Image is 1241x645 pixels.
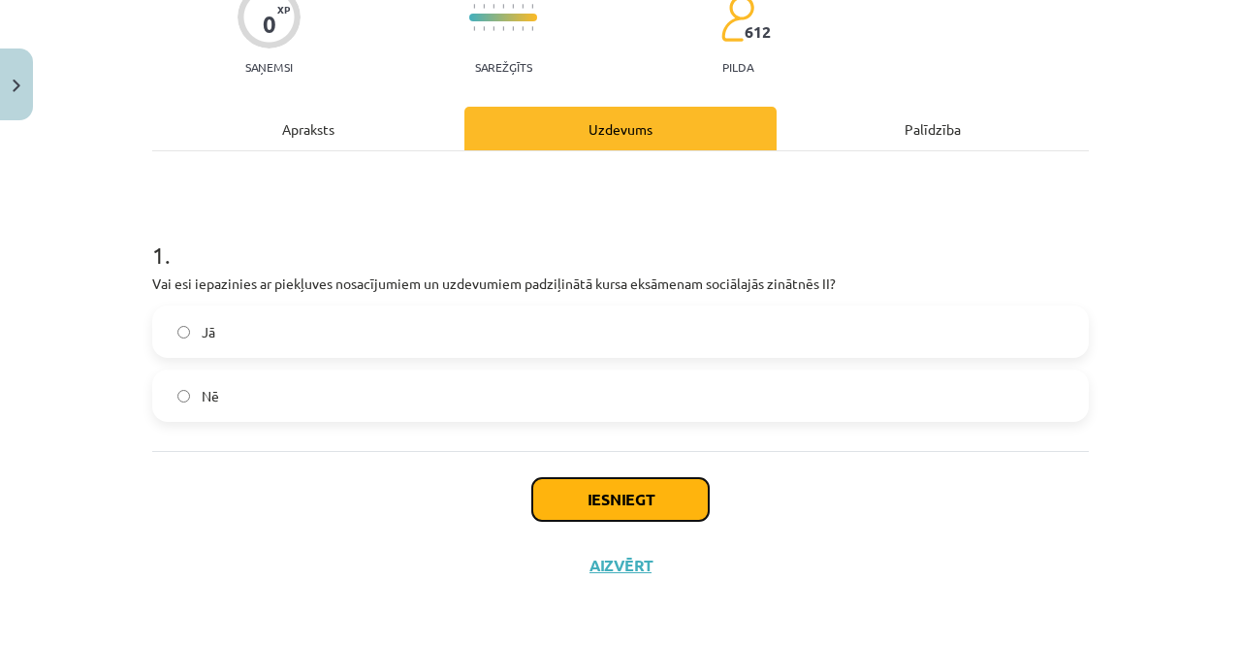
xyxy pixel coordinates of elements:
[263,11,276,38] div: 0
[475,60,532,74] p: Sarežģīts
[152,107,464,150] div: Apraksts
[13,80,20,92] img: icon-close-lesson-0947bae3869378f0d4975bcd49f059093ad1ed9edebbc8119c70593378902aed.svg
[532,478,709,521] button: Iesniegt
[745,23,771,41] span: 612
[522,4,524,9] img: icon-short-line-57e1e144782c952c97e751825c79c345078a6d821885a25fce030b3d8c18986b.svg
[493,4,494,9] img: icon-short-line-57e1e144782c952c97e751825c79c345078a6d821885a25fce030b3d8c18986b.svg
[584,556,657,575] button: Aizvērt
[202,386,219,406] span: Nē
[483,26,485,31] img: icon-short-line-57e1e144782c952c97e751825c79c345078a6d821885a25fce030b3d8c18986b.svg
[473,4,475,9] img: icon-short-line-57e1e144782c952c97e751825c79c345078a6d821885a25fce030b3d8c18986b.svg
[512,26,514,31] img: icon-short-line-57e1e144782c952c97e751825c79c345078a6d821885a25fce030b3d8c18986b.svg
[522,26,524,31] img: icon-short-line-57e1e144782c952c97e751825c79c345078a6d821885a25fce030b3d8c18986b.svg
[531,26,533,31] img: icon-short-line-57e1e144782c952c97e751825c79c345078a6d821885a25fce030b3d8c18986b.svg
[777,107,1089,150] div: Palīdzība
[277,4,290,15] span: XP
[512,4,514,9] img: icon-short-line-57e1e144782c952c97e751825c79c345078a6d821885a25fce030b3d8c18986b.svg
[177,326,190,339] input: Jā
[531,4,533,9] img: icon-short-line-57e1e144782c952c97e751825c79c345078a6d821885a25fce030b3d8c18986b.svg
[722,60,753,74] p: pilda
[238,60,301,74] p: Saņemsi
[464,107,777,150] div: Uzdevums
[177,390,190,403] input: Nē
[473,26,475,31] img: icon-short-line-57e1e144782c952c97e751825c79c345078a6d821885a25fce030b3d8c18986b.svg
[152,208,1089,268] h1: 1 .
[483,4,485,9] img: icon-short-line-57e1e144782c952c97e751825c79c345078a6d821885a25fce030b3d8c18986b.svg
[502,26,504,31] img: icon-short-line-57e1e144782c952c97e751825c79c345078a6d821885a25fce030b3d8c18986b.svg
[202,322,215,342] span: Jā
[502,4,504,9] img: icon-short-line-57e1e144782c952c97e751825c79c345078a6d821885a25fce030b3d8c18986b.svg
[493,26,494,31] img: icon-short-line-57e1e144782c952c97e751825c79c345078a6d821885a25fce030b3d8c18986b.svg
[152,274,1089,294] p: Vai esi iepazinies ar piekļuves nosacījumiem un uzdevumiem padziļinātā kursa eksāmenam sociālajās...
